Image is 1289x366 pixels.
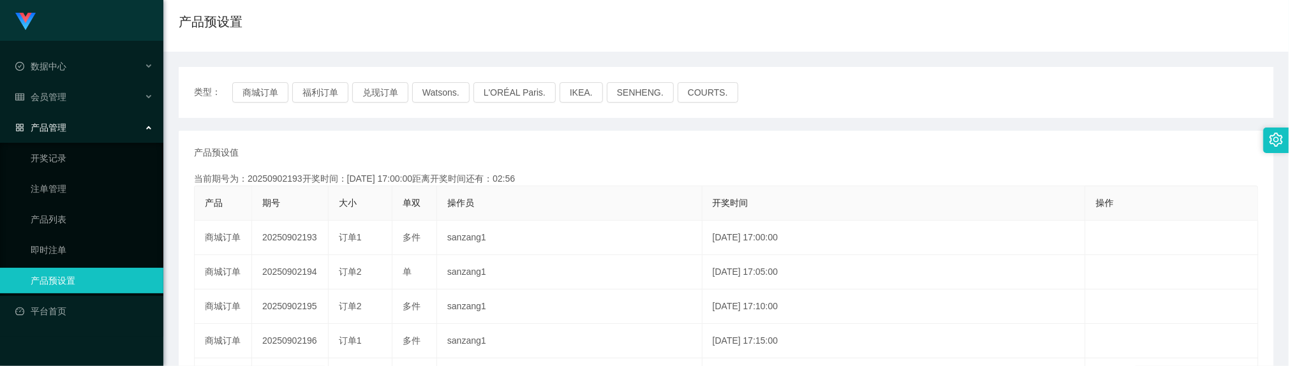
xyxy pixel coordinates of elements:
[15,298,153,324] a: 图标: dashboard平台首页
[560,82,603,103] button: IKEA.
[262,198,280,208] span: 期号
[15,62,24,71] i: 图标: check-circle-o
[205,198,223,208] span: 产品
[195,255,252,289] td: 商城订单
[15,92,66,102] span: 会员管理
[607,82,674,103] button: SENHENG.
[437,255,703,289] td: sanzang1
[703,221,1086,255] td: [DATE] 17:00:00
[403,267,412,277] span: 单
[437,289,703,324] td: sanzang1
[252,289,329,324] td: 20250902195
[195,289,252,324] td: 商城订单
[703,255,1086,289] td: [DATE] 17:05:00
[15,13,36,31] img: logo.9652507e.png
[252,221,329,255] td: 20250902193
[403,232,421,242] span: 多件
[403,301,421,311] span: 多件
[195,324,252,358] td: 商城订单
[1096,198,1114,208] span: 操作
[412,82,470,103] button: Watsons.
[15,92,24,101] i: 图标: table
[232,82,288,103] button: 商城订单
[194,82,232,103] span: 类型：
[1269,133,1283,147] i: 图标: setting
[195,221,252,255] td: 商城订单
[15,61,66,71] span: 数据中心
[447,198,474,208] span: 操作员
[31,207,153,232] a: 产品列表
[252,255,329,289] td: 20250902194
[339,232,362,242] span: 订单1
[339,301,362,311] span: 订单2
[15,122,66,133] span: 产品管理
[31,176,153,201] a: 注单管理
[703,324,1086,358] td: [DATE] 17:15:00
[437,324,703,358] td: sanzang1
[403,335,421,346] span: 多件
[403,198,421,208] span: 单双
[703,289,1086,324] td: [DATE] 17:10:00
[352,82,408,103] button: 兑现订单
[31,268,153,293] a: 产品预设置
[179,12,242,31] h1: 产品预设置
[292,82,348,103] button: 福利订单
[252,324,329,358] td: 20250902196
[31,237,153,263] a: 即时注单
[437,221,703,255] td: sanzang1
[339,335,362,346] span: 订单1
[15,123,24,132] i: 图标: appstore-o
[31,145,153,171] a: 开奖记录
[194,172,1258,186] div: 当前期号为：20250902193开奖时间：[DATE] 17:00:00距离开奖时间还有：02:56
[339,267,362,277] span: 订单2
[339,198,357,208] span: 大小
[713,198,749,208] span: 开奖时间
[473,82,556,103] button: L'ORÉAL Paris.
[678,82,738,103] button: COURTS.
[194,146,239,159] span: 产品预设值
